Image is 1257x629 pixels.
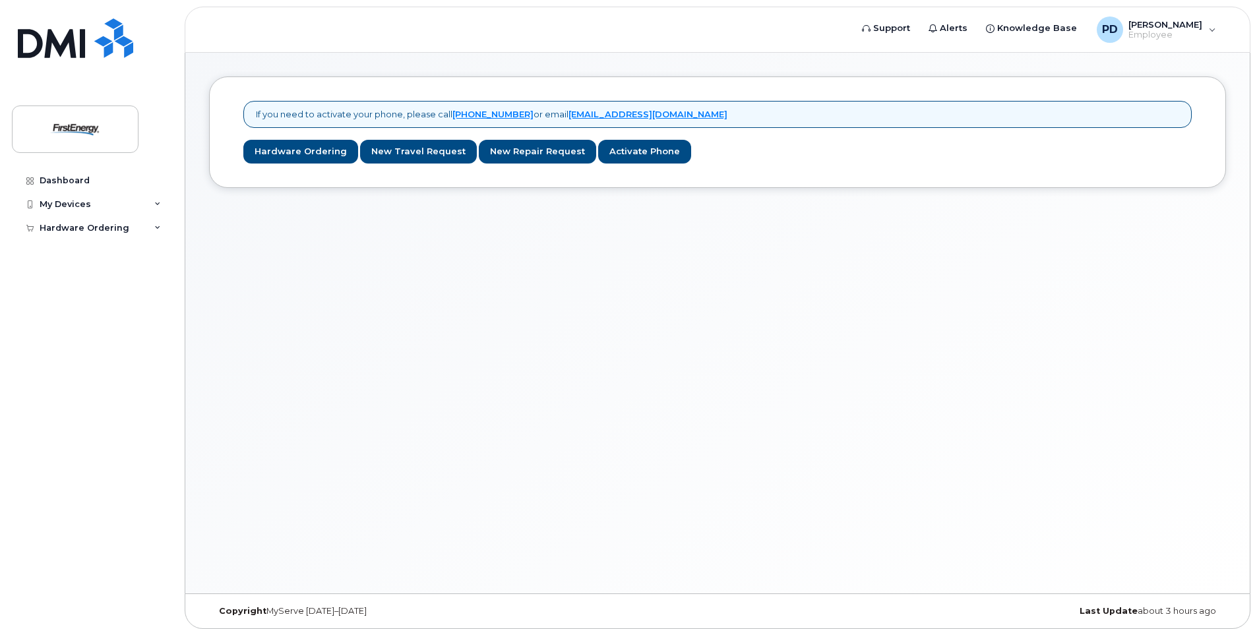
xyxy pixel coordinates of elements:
[219,606,266,616] strong: Copyright
[479,140,596,164] a: New Repair Request
[1080,606,1138,616] strong: Last Update
[209,606,548,616] div: MyServe [DATE]–[DATE]
[243,140,358,164] a: Hardware Ordering
[452,109,534,119] a: [PHONE_NUMBER]
[887,606,1226,616] div: about 3 hours ago
[568,109,727,119] a: [EMAIL_ADDRESS][DOMAIN_NAME]
[598,140,691,164] a: Activate Phone
[256,108,727,121] p: If you need to activate your phone, please call or email
[360,140,477,164] a: New Travel Request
